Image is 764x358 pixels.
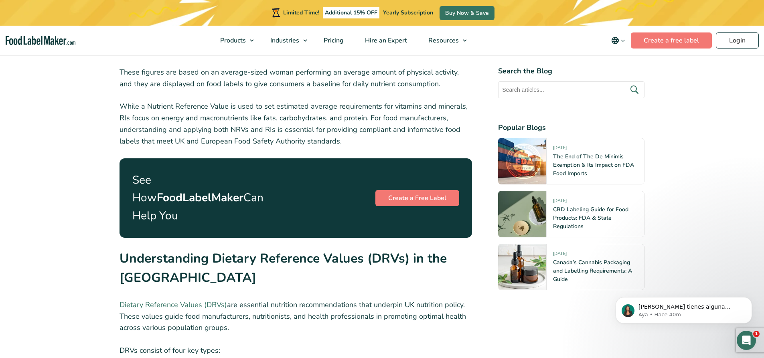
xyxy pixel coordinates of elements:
a: Create a free label [631,32,712,49]
a: Resources [418,26,471,55]
a: Pricing [313,26,353,55]
span: Hire an Expert [363,36,408,45]
span: Pricing [321,36,345,45]
p: DRVs consist of four key types: [120,345,472,356]
strong: FoodLabelMaker [157,190,243,205]
p: See How Can Help You [132,171,272,225]
span: Resources [426,36,460,45]
a: Canada’s Cannabis Packaging and Labelling Requirements: A Guide [553,259,632,283]
span: Industries [268,36,300,45]
span: Products [218,36,247,45]
span: Yearly Subscription [383,9,433,16]
a: The End of The De Minimis Exemption & Its Impact on FDA Food Imports [553,153,634,177]
span: 1 [753,331,760,337]
p: are essential nutrition recommendations that underpin UK nutrition policy. These values guide foo... [120,299,472,334]
a: Create a Free Label [375,190,459,206]
a: Industries [260,26,311,55]
span: [DATE] [553,198,567,207]
h4: Popular Blogs [498,122,644,133]
span: [DATE] [553,145,567,154]
p: These figures are based on an average-sized woman performing an average amount of physical activi... [120,67,472,90]
a: Products [210,26,258,55]
iframe: Intercom notifications mensaje [604,280,764,336]
a: CBD Labeling Guide for Food Products: FDA & State Regulations [553,206,628,230]
span: Additional 15% OFF [323,7,379,18]
iframe: Intercom live chat [737,331,756,350]
a: Hire an Expert [355,26,416,55]
span: [DATE] [553,251,567,260]
strong: Understanding Dietary Reference Values (DRVs) in the [GEOGRAPHIC_DATA] [120,250,447,286]
h4: Search the Blog [498,66,644,77]
a: Buy Now & Save [440,6,494,20]
p: While a Nutrient Reference Value is used to set estimated average requirements for vitamins and m... [120,101,472,147]
span: Limited Time! [283,9,319,16]
a: Login [716,32,759,49]
a: Dietary Reference Values (DRVs) [120,300,227,309]
input: Search articles... [498,81,644,98]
